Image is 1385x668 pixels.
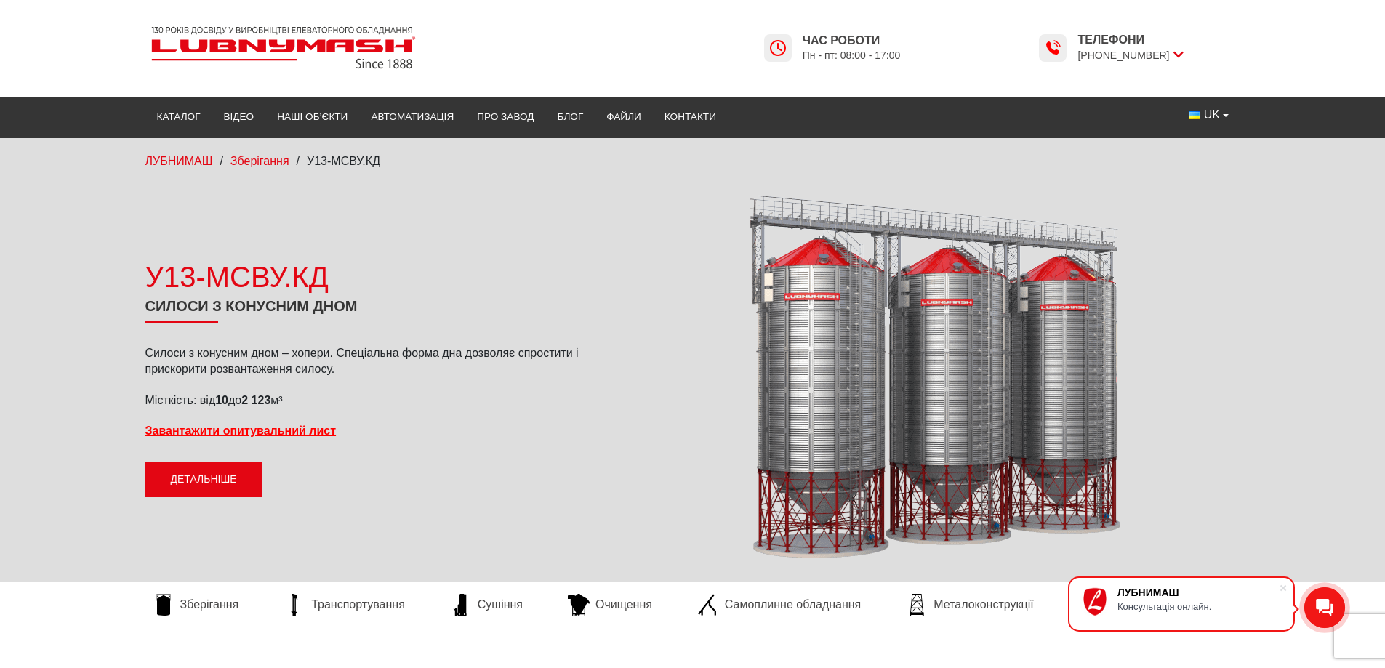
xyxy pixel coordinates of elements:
[443,594,530,616] a: Сушіння
[145,345,589,378] p: Силоси з конусним дном – хопери. Спеціальна форма дна дозволяє спростити і прискорити розвантажен...
[145,462,262,498] a: Детальніше
[561,594,659,616] a: Очищення
[145,155,213,167] a: ЛУБНИМАШ
[145,101,212,133] a: Каталог
[265,101,359,133] a: Наші об’єкти
[145,594,246,616] a: Зберігання
[595,597,652,613] span: Очищення
[1117,587,1279,598] div: ЛУБНИМАШ
[478,597,523,613] span: Сушіння
[1077,32,1183,48] span: Телефони
[220,155,222,167] span: /
[145,424,337,437] a: Завантажити опитувальний лист
[1117,601,1279,612] div: Консультація онлайн.
[230,155,289,167] a: Зберігання
[1044,39,1061,57] img: Lubnymash time icon
[803,33,901,49] span: Час роботи
[1204,107,1220,123] span: UK
[725,597,861,613] span: Самоплинне обладнання
[803,49,901,63] span: Пн - пт: 08:00 - 17:00
[653,101,728,133] a: Контакти
[212,101,266,133] a: Відео
[769,39,787,57] img: Lubnymash time icon
[899,594,1040,616] a: Металоконструкції
[241,394,270,406] strong: 2 123
[297,155,300,167] span: /
[465,101,545,133] a: Про завод
[180,597,239,613] span: Зберігання
[145,393,589,409] p: Місткість: від до м³
[215,394,228,406] strong: 10
[1077,48,1183,63] span: [PHONE_NUMBER]
[595,101,653,133] a: Файли
[359,101,465,133] a: Автоматизація
[690,594,868,616] a: Самоплинне обладнання
[145,257,589,297] div: У13-МСВУ.КД
[1189,111,1200,119] img: Українська
[145,20,422,75] img: Lubnymash
[307,155,380,167] span: У13-МСВУ.КД
[934,597,1033,613] span: Металоконструкції
[1177,101,1240,129] button: UK
[545,101,595,133] a: Блог
[145,297,589,323] h1: Силоси з конусним дном
[311,597,405,613] span: Транспортування
[276,594,412,616] a: Транспортування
